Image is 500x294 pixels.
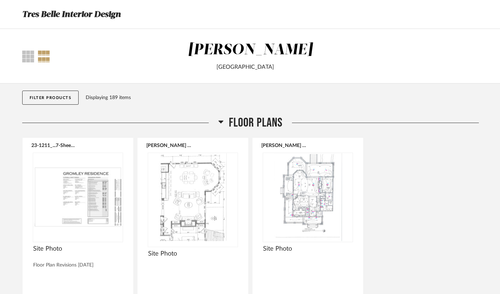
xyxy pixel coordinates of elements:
span: Floor Plans [229,115,282,130]
span: Site Photo [33,245,123,253]
button: Filter Products [22,91,79,105]
button: [PERSON_NAME] Floor Plans.pdf [146,142,191,148]
div: [GEOGRAPHIC_DATA] [100,63,391,71]
span: Site Photo [263,245,353,253]
button: 23-1211_...7-Sheets.pdf [31,142,76,148]
h3: Tres Belle Interior Design [22,8,121,21]
button: [PERSON_NAME] ...ng Specs.pdf [261,142,306,148]
div: Displaying 189 items [86,94,475,102]
img: undefined [263,153,353,241]
span: Site Photo [148,250,238,258]
div: Floor Plan Revisions [DATE] [33,262,123,268]
img: undefined [33,153,123,241]
div: [PERSON_NAME] [188,43,313,57]
img: undefined [148,153,238,241]
div: 0 [148,153,238,241]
